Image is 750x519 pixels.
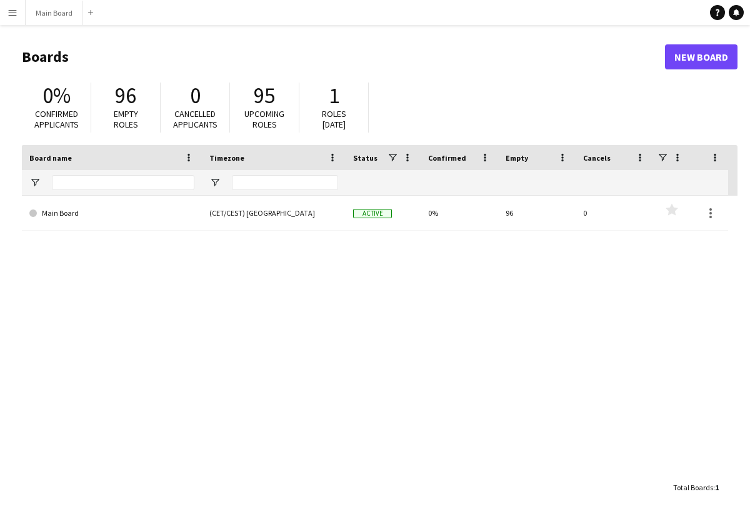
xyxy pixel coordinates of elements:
[498,196,576,230] div: 96
[353,153,377,163] span: Status
[190,82,201,109] span: 0
[34,108,79,130] span: Confirmed applicants
[244,108,284,130] span: Upcoming roles
[665,44,737,69] a: New Board
[715,483,719,492] span: 1
[202,196,346,230] div: (CET/CEST) [GEOGRAPHIC_DATA]
[428,153,466,163] span: Confirmed
[29,153,72,163] span: Board name
[673,475,719,500] div: :
[506,153,528,163] span: Empty
[353,209,392,218] span: Active
[29,177,41,188] button: Open Filter Menu
[173,108,217,130] span: Cancelled applicants
[52,175,194,190] input: Board name Filter Input
[576,196,653,230] div: 0
[329,82,339,109] span: 1
[29,196,194,231] a: Main Board
[673,483,713,492] span: Total Boards
[322,108,346,130] span: Roles [DATE]
[115,82,136,109] span: 96
[421,196,498,230] div: 0%
[42,82,71,109] span: 0%
[232,175,338,190] input: Timezone Filter Input
[254,82,275,109] span: 95
[26,1,83,25] button: Main Board
[583,153,611,163] span: Cancels
[209,153,244,163] span: Timezone
[114,108,138,130] span: Empty roles
[22,48,665,66] h1: Boards
[209,177,221,188] button: Open Filter Menu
